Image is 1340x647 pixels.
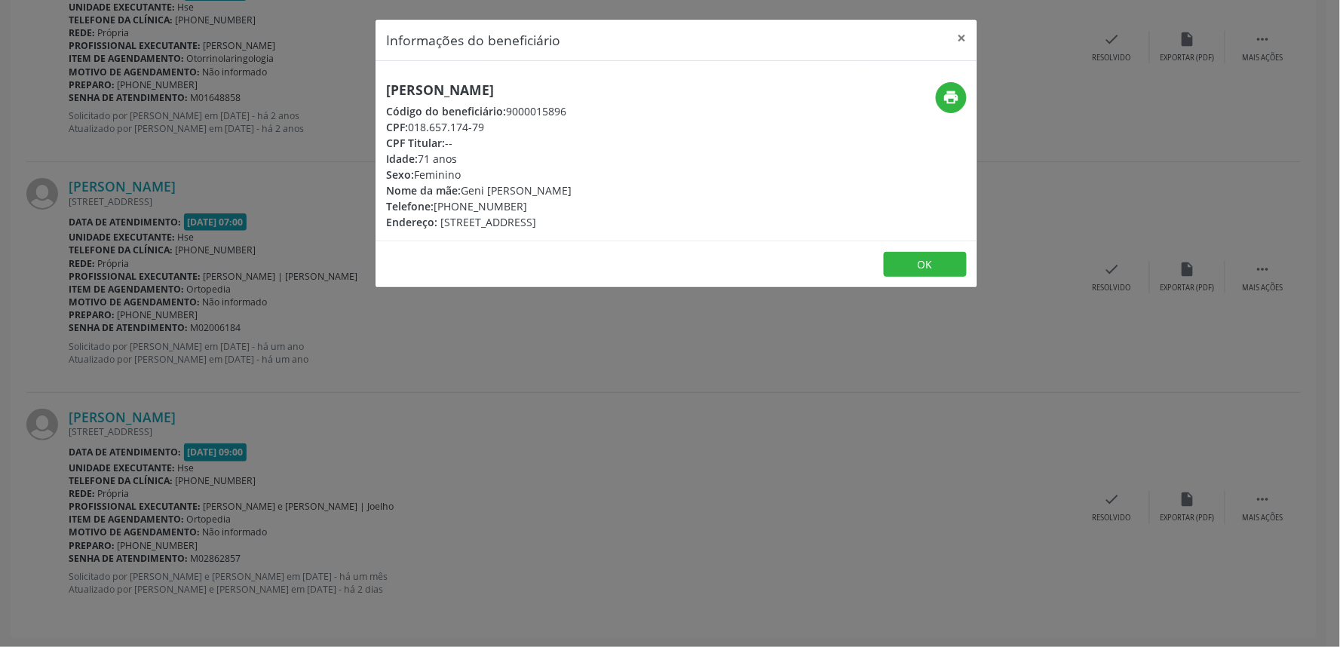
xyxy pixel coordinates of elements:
button: Close [947,20,977,57]
i: print [943,89,960,106]
span: [STREET_ADDRESS] [440,215,536,229]
span: Idade: [386,152,418,166]
div: Feminino [386,167,572,182]
span: CPF Titular: [386,136,445,150]
button: print [936,82,967,113]
div: Geni [PERSON_NAME] [386,182,572,198]
div: 018.657.174-79 [386,119,572,135]
div: -- [386,135,572,151]
span: CPF: [386,120,408,134]
div: 9000015896 [386,103,572,119]
h5: Informações do beneficiário [386,30,560,50]
span: Código do beneficiário: [386,104,506,118]
span: Sexo: [386,167,414,182]
span: Telefone: [386,199,434,213]
h5: [PERSON_NAME] [386,82,572,98]
button: OK [884,252,967,278]
span: Endereço: [386,215,437,229]
div: 71 anos [386,151,572,167]
div: [PHONE_NUMBER] [386,198,572,214]
span: Nome da mãe: [386,183,461,198]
